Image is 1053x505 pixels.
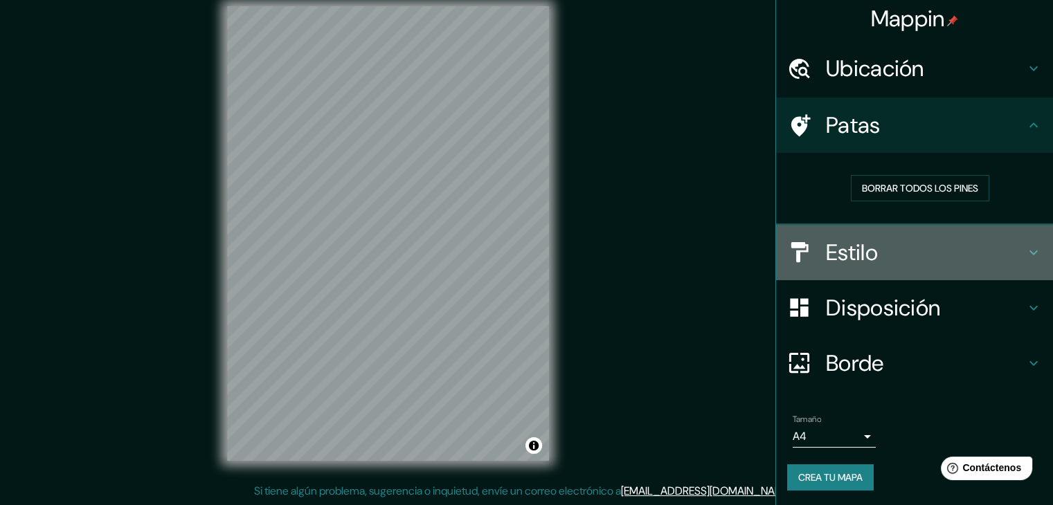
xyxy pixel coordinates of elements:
div: Estilo [776,225,1053,280]
div: A4 [793,425,876,448]
iframe: Lanzador de widgets de ayuda [930,451,1038,490]
button: Activar o desactivar atribución [525,437,542,454]
div: Borde [776,336,1053,391]
font: Borrar todos los pines [862,182,978,194]
button: Borrar todos los pines [851,175,989,201]
div: Patas [776,98,1053,153]
font: A4 [793,429,807,443]
a: [EMAIL_ADDRESS][DOMAIN_NAME] [621,484,792,498]
font: Patas [826,111,881,140]
font: Tamaño [793,414,821,425]
font: Si tiene algún problema, sugerencia o inquietud, envíe un correo electrónico a [254,484,621,498]
font: Mappin [871,4,945,33]
div: Ubicación [776,41,1053,96]
div: Disposición [776,280,1053,336]
button: Crea tu mapa [787,464,874,490]
font: Borde [826,349,884,378]
font: Disposición [826,293,940,322]
canvas: Mapa [227,6,549,461]
img: pin-icon.png [947,15,958,26]
font: Ubicación [826,54,924,83]
font: Estilo [826,238,878,267]
font: Crea tu mapa [798,471,863,484]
